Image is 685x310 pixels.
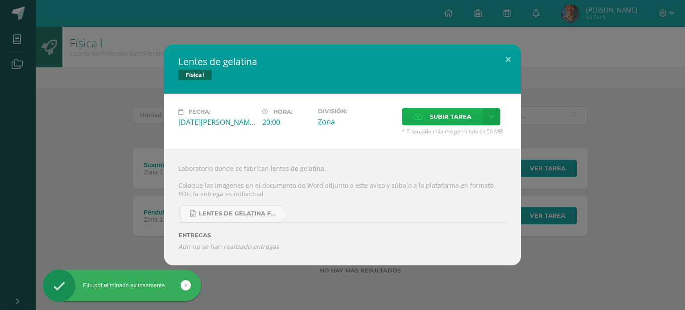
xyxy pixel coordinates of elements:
[273,108,293,115] span: Hora:
[318,108,395,115] label: División:
[495,45,521,75] button: Close (Esc)
[189,108,210,115] span: Fecha:
[178,70,212,80] span: Física I
[178,242,507,251] i: Aún no se han realizado entregas
[262,117,311,127] div: 20:00
[178,55,507,68] h2: Lentes de gelatina
[178,232,507,239] label: ENTREGAS
[178,117,255,127] div: [DATE][PERSON_NAME]
[430,108,471,125] span: Subir tarea
[164,149,521,265] div: Laboratorio donde se fabrican lentes de gelatina. Coloque las imágenes en el documento de Word ad...
[199,210,279,217] span: Lentes de gelatina formato.docx
[318,117,395,127] div: Zona
[181,205,284,223] a: Lentes de gelatina formato.docx
[43,281,201,289] div: Fifu.pdf eliminado exitosamente.
[402,128,507,135] span: * El tamaño máximo permitido es 50 MB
